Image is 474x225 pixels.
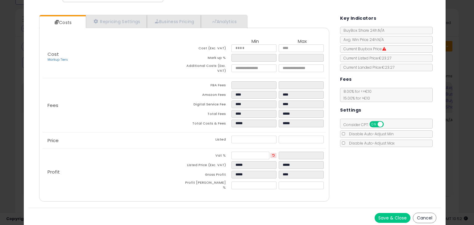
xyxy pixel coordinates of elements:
[184,136,231,145] td: Listed
[184,180,231,192] td: Profit [PERSON_NAME] %
[346,131,394,137] span: Disable Auto-Adjust Min
[340,96,370,101] span: 15.00 % for > €10
[340,28,385,33] span: BuyBox Share 24h: N/A
[184,152,231,161] td: Vat %
[43,170,184,174] p: Profit
[39,16,85,29] a: Costs
[340,76,352,83] h5: Fees
[86,15,147,28] a: Repricing Settings
[340,122,392,127] span: Consider CPT:
[201,15,247,28] a: Analytics
[184,120,231,129] td: Total Costs & Fees
[383,122,393,127] span: OFF
[184,161,231,171] td: Listed Price (Exc. VAT)
[184,54,231,63] td: Mark up %
[184,91,231,100] td: Amazon Fees
[184,81,231,91] td: FBA Fees
[231,39,279,44] th: Min
[340,55,391,61] span: Current Listed Price: €23.27
[413,213,436,223] button: Cancel
[375,213,410,223] button: Save & Close
[340,65,394,70] span: Current Landed Price: €23.27
[43,103,184,108] p: Fees
[340,89,372,101] span: 8.00 % for <= €10
[340,46,386,51] span: Current Buybox Price:
[279,39,326,44] th: Max
[43,52,184,62] p: Cost
[184,171,231,180] td: Gross Profit
[382,47,386,51] i: Suppressed Buy Box
[346,141,395,146] span: Disable Auto-Adjust Max
[184,100,231,110] td: Digital Service Fee
[43,138,184,143] p: Price
[370,122,378,127] span: ON
[48,57,68,62] a: Markup Tiers
[184,63,231,75] td: Additional Costs (Exc. VAT)
[184,44,231,54] td: Cost (Exc. VAT)
[184,110,231,120] td: Total Fees
[147,15,201,28] a: Business Pricing
[340,37,384,42] span: Avg. Win Price 24h: N/A
[340,106,361,114] h5: Settings
[340,14,376,22] h5: Key Indicators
